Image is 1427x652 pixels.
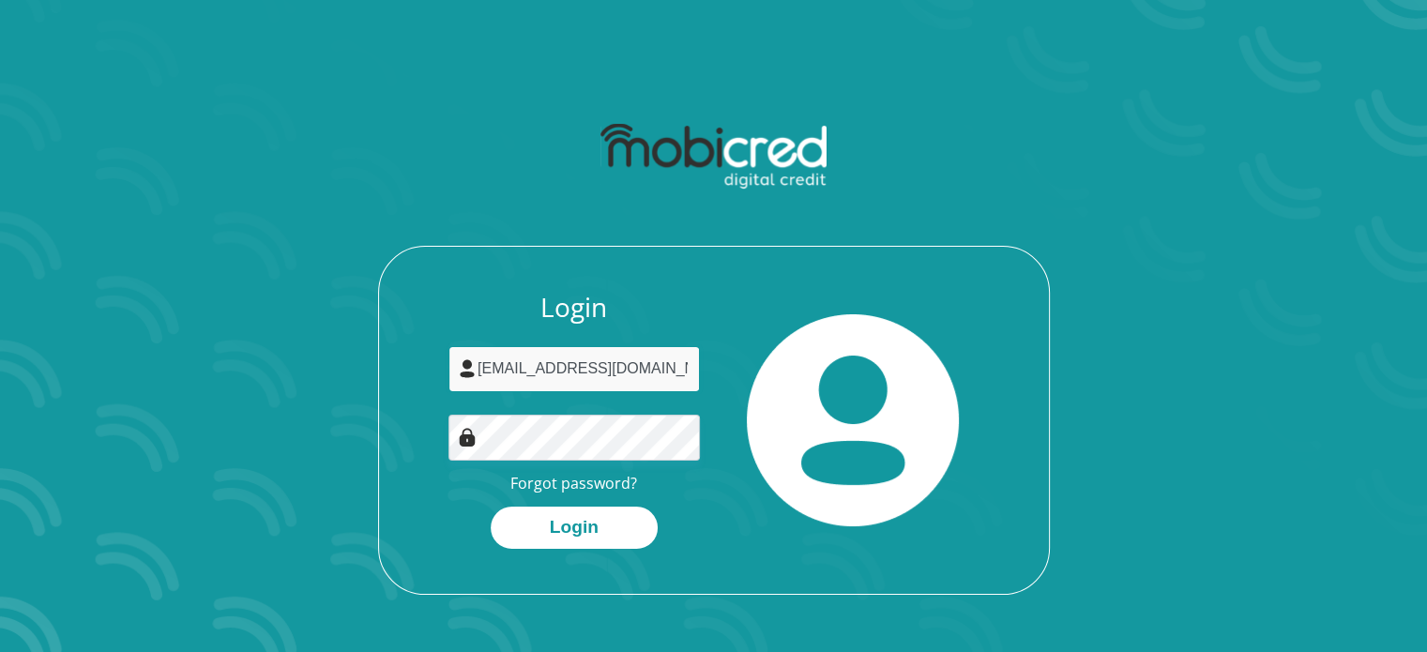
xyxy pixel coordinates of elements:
img: user-icon image [458,359,477,378]
img: Image [458,428,477,447]
img: mobicred logo [600,124,827,190]
button: Login [491,507,658,549]
h3: Login [448,292,700,324]
a: Forgot password? [510,473,637,493]
input: Username [448,346,700,392]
